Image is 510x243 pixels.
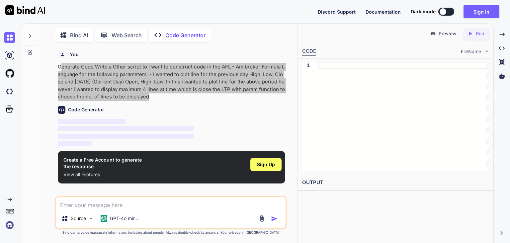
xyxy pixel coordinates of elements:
span: Dark mode [411,8,436,15]
img: ai-studio [4,50,15,61]
img: Pick Models [88,216,94,221]
img: signin [4,219,15,231]
p: Bind can provide inaccurate information, including about people. Always double-check its answers.... [55,230,287,235]
img: chat [4,32,15,43]
p: Bind AI [70,31,88,39]
button: Documentation [366,8,401,15]
h2: OUTPUT [298,175,493,190]
img: GPT-4o mini [101,215,107,222]
p: Preview [439,30,457,37]
div: CODE [302,48,316,56]
span: ‌ [58,141,92,146]
img: preview [430,31,436,37]
p: Web Search [112,31,142,39]
h6: You [70,51,79,58]
p: Run [476,30,484,37]
h6: Code Generator [68,106,104,113]
span: Discord Support [318,9,356,15]
button: Discord Support [318,8,356,15]
p: Source [71,215,86,222]
span: ‌ [58,134,194,139]
p: Code Generator [165,31,206,39]
img: chevron down [484,49,489,54]
img: darkCloudIdeIcon [4,86,15,97]
h1: Create a Free Account to generate the response [63,157,142,170]
div: 1 [302,62,310,69]
span: ‌ [58,119,126,124]
img: Bind AI [5,5,45,15]
img: githubLight [4,68,15,79]
p: Generate Code Write a Other script to I want to construct code in the AFL - Amibroker Formula Lan... [58,63,285,101]
img: attachment [258,215,266,222]
span: Sign Up [257,161,275,168]
span: FileName [461,48,481,55]
span: ‌ [58,126,194,131]
img: icon [271,215,278,222]
button: Sign in [464,5,499,18]
p: GPT-4o min.. [110,215,138,222]
p: View all Features [63,171,142,178]
span: Documentation [366,9,401,15]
